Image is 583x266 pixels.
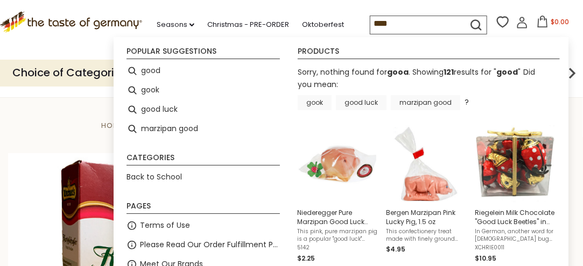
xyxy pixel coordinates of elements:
a: good luck [336,95,387,110]
li: Back to School [122,168,284,187]
span: Riegelein Milk Chocolate "Good Luck Beetles" in Gift Box 10ct, 3.5 oz [475,208,555,226]
a: marzipan good [391,95,460,110]
li: Products [298,47,560,59]
b: gooa [387,67,409,77]
li: Categories [127,154,280,166]
a: Oktoberfest [302,19,344,31]
span: Niederegger Pure Marzipan Good Luck Pigs, .44 oz [297,208,377,226]
span: $2.25 [297,254,315,263]
a: Bergen Marzipan Pink Lucky Pig, 1.5 ozThis confectionery treat made with finely ground almonds an... [386,125,466,264]
span: $10.95 [475,254,496,263]
div: Did you mean: ? [298,67,535,108]
li: Popular suggestions [127,47,280,59]
span: 5142 [297,244,377,251]
span: XCHRIE0011 [475,244,555,251]
span: Showing results for " " [412,67,521,77]
span: $0.00 [551,17,569,26]
b: 121 [444,67,454,77]
li: Terms of Use [122,216,284,235]
li: good luck [122,100,284,119]
img: next arrow [561,62,583,84]
a: Niederegger Pure Marzipan Good Luck Pigs, .44 ozThis pink, pure marzipan pig is a popular "good l... [297,125,377,264]
a: On Sale [237,35,264,47]
a: gook [298,95,332,110]
span: This pink, pure marzipan pig is a popular "good luck" charm presented to family and friend on Chr... [297,228,377,243]
li: Please Read Our Order Fulfillment Policies [122,235,284,255]
a: Seasons [157,19,194,31]
a: Home [101,120,124,131]
span: This confectionery treat made with finely ground almonds and natural sugar has been popular aroun... [386,228,466,243]
li: gook [122,81,284,100]
span: Bergen Marzipan Pink Lucky Pig, 1.5 oz [386,208,466,226]
li: marzipan good [122,119,284,139]
span: In German, another word for [DEMOGRAPHIC_DATA] bug is "Glückskäfer" (good luck beetle), a symbol ... [475,228,555,243]
a: Christmas - PRE-ORDER [207,19,289,31]
a: Riegelein Milk Chocolate "Good Luck Beetles" in Gift Box 10ct, 3.5 ozIn German, another word for ... [475,125,555,264]
span: Sorry, nothing found for . [298,67,410,77]
a: good [496,67,518,77]
a: Back to School [127,171,182,183]
li: good [122,61,284,81]
li: Pages [127,202,280,214]
span: $4.95 [386,245,405,254]
button: $0.00 [530,16,576,32]
a: Terms of Use [140,219,190,232]
a: Please Read Our Order Fulfillment Policies [140,239,280,251]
